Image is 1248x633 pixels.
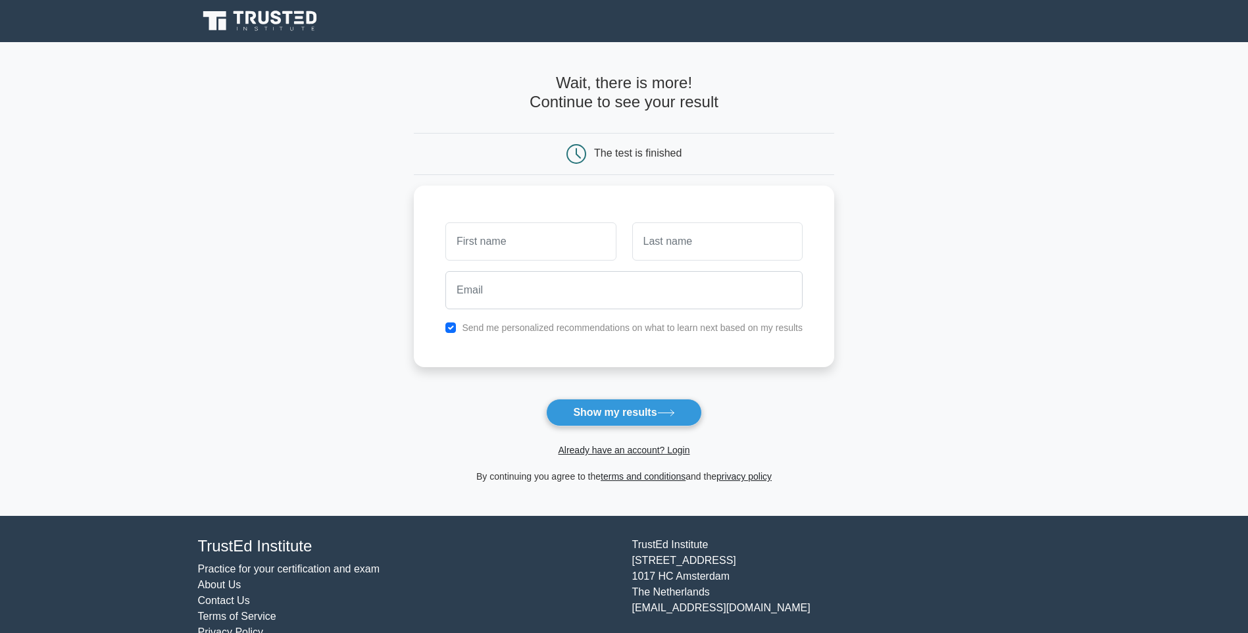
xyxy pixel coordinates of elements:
a: Contact Us [198,595,250,606]
label: Send me personalized recommendations on what to learn next based on my results [462,322,803,333]
a: terms and conditions [601,471,686,482]
button: Show my results [546,399,701,426]
div: By continuing you agree to the and the [406,468,842,484]
h4: TrustEd Institute [198,537,616,556]
a: privacy policy [716,471,772,482]
input: Email [445,271,803,309]
div: The test is finished [594,147,682,159]
a: Practice for your certification and exam [198,563,380,574]
a: Terms of Service [198,611,276,622]
input: Last name [632,222,803,261]
a: About Us [198,579,241,590]
a: Already have an account? Login [558,445,689,455]
input: First name [445,222,616,261]
h4: Wait, there is more! Continue to see your result [414,74,834,112]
